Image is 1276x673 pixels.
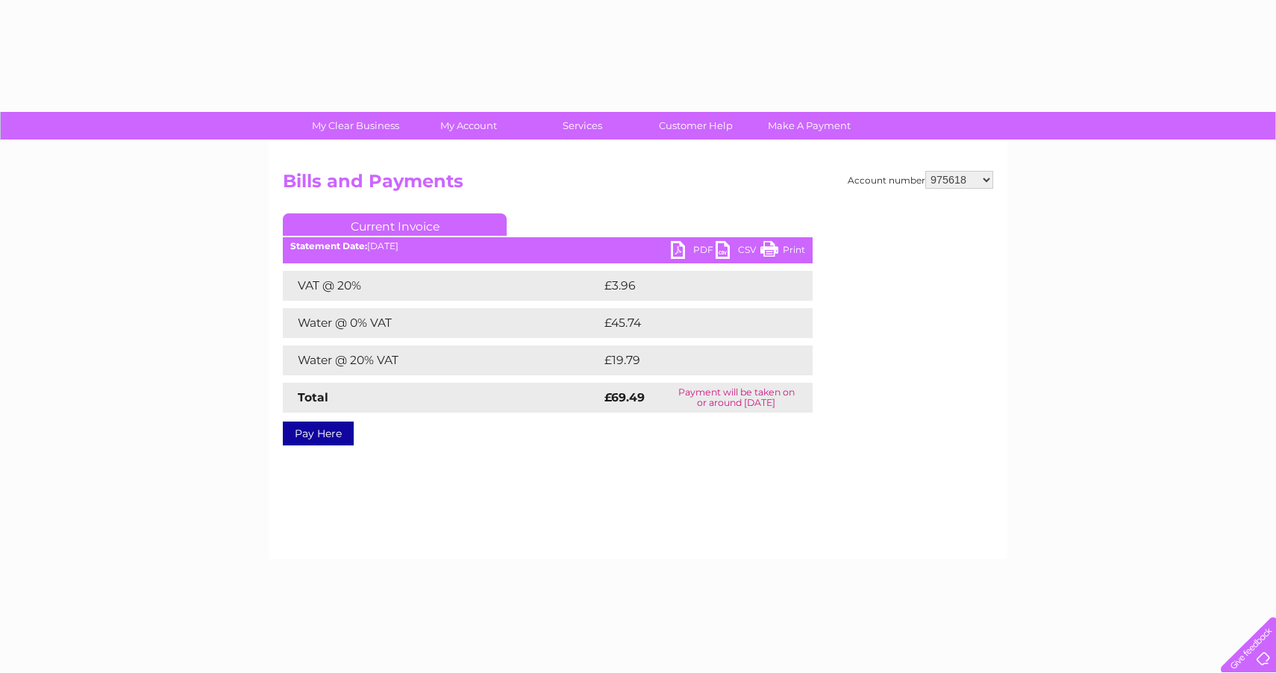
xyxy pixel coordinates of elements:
[283,422,354,445] a: Pay Here
[283,241,813,251] div: [DATE]
[601,308,782,338] td: £45.74
[298,390,328,404] strong: Total
[294,112,417,140] a: My Clear Business
[604,390,645,404] strong: £69.49
[407,112,531,140] a: My Account
[283,345,601,375] td: Water @ 20% VAT
[521,112,644,140] a: Services
[671,241,716,263] a: PDF
[283,308,601,338] td: Water @ 0% VAT
[283,271,601,301] td: VAT @ 20%
[748,112,871,140] a: Make A Payment
[283,213,507,236] a: Current Invoice
[660,383,813,413] td: Payment will be taken on or around [DATE]
[716,241,760,263] a: CSV
[760,241,805,263] a: Print
[290,240,367,251] b: Statement Date:
[848,171,993,189] div: Account number
[634,112,757,140] a: Customer Help
[601,345,781,375] td: £19.79
[601,271,778,301] td: £3.96
[283,171,993,199] h2: Bills and Payments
